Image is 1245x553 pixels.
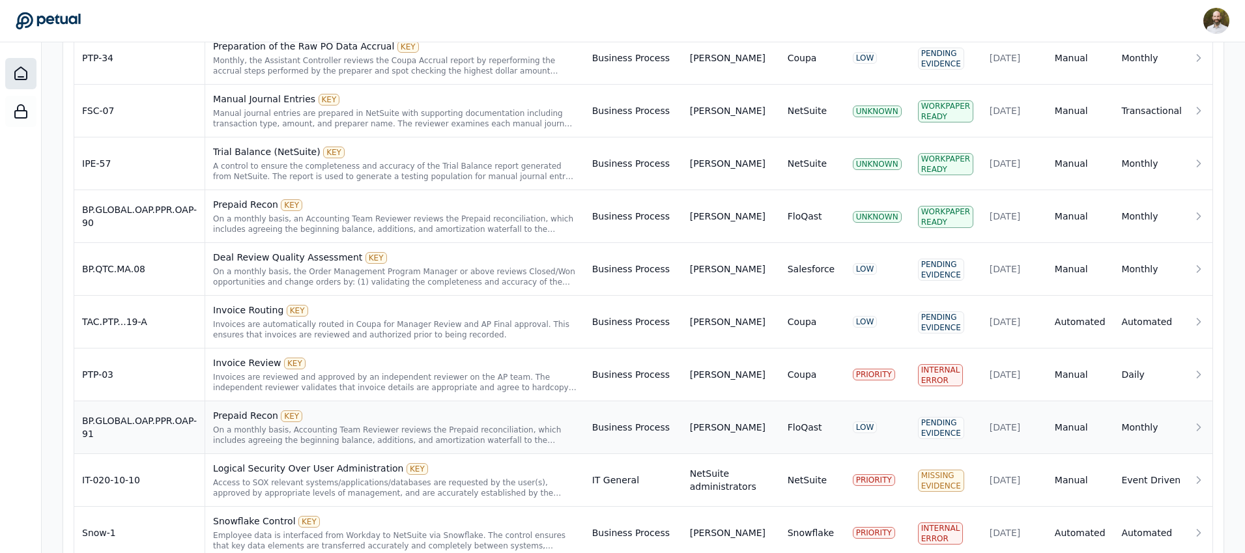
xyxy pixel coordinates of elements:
div: UNKNOWN [853,211,902,223]
td: Automated [1113,296,1190,348]
div: [PERSON_NAME] [690,315,766,328]
div: Invoice Review [213,356,577,369]
td: IPE-57 [74,137,205,190]
div: Missing Evidence [918,470,964,492]
div: KEY [284,358,306,369]
div: [DATE] [990,421,1039,434]
div: Snowflake Control [213,515,577,528]
td: Business Process [584,32,682,85]
td: FSC-07 [74,85,205,137]
td: Monthly [1113,32,1190,85]
div: NetSuite [788,157,827,170]
div: Internal Error [918,522,964,545]
div: Deal Review Quality Assessment [213,251,577,264]
div: [PERSON_NAME] [690,262,766,276]
div: Invoice Routing [213,304,577,317]
td: Business Process [584,348,682,401]
div: LOW [853,52,878,64]
div: Workpaper Ready [918,153,973,175]
td: Transactional [1113,85,1190,137]
div: PRIORITY [853,369,895,380]
td: BP.GLOBAL.OAP.PPR.OAP-91 [74,401,205,454]
div: KEY [397,41,419,53]
td: Business Process [584,296,682,348]
div: KEY [319,94,340,106]
div: [DATE] [990,104,1039,117]
div: On a monthly basis, the Order Management Program Manager or above reviews Closed/Won opportunitie... [213,266,577,287]
div: [DATE] [990,368,1039,381]
a: Dashboard [5,58,36,89]
div: PRIORITY [853,474,895,486]
div: Pending Evidence [918,48,964,70]
td: Business Process [584,85,682,137]
div: Invoices are reviewed and approved by an independent reviewer on the AP team. The independent rev... [213,372,577,393]
div: [PERSON_NAME] [690,368,766,381]
div: [PERSON_NAME] [690,210,766,223]
td: Monthly [1113,401,1190,454]
div: KEY [287,305,308,317]
td: PTP-03 [74,348,205,401]
div: [PERSON_NAME] [690,421,766,434]
td: Business Process [584,190,682,243]
div: Trial Balance (NetSuite) [213,145,577,158]
div: FloQast [788,210,822,223]
td: Daily [1113,348,1190,401]
div: Prepaid Recon [213,198,577,211]
div: Invoices are automatically routed in Coupa for Manager Review and AP Final approval. This ensures... [213,319,577,340]
div: [DATE] [990,315,1039,328]
td: PTP-34 [74,32,205,85]
div: [DATE] [990,157,1039,170]
td: Event Driven [1113,454,1190,507]
td: Business Process [584,401,682,454]
td: Manual [1047,85,1114,137]
a: SOC [5,96,36,127]
div: [DATE] [990,526,1039,539]
td: Monthly [1113,190,1190,243]
div: PRIORITY [853,527,895,539]
div: [DATE] [990,474,1039,487]
div: Prepaid Recon [213,409,577,422]
td: Monthly [1113,137,1190,190]
div: Pending Evidence [918,417,964,439]
div: Logical Security Over User Administration [213,462,577,475]
div: LOW [853,421,878,433]
div: [PERSON_NAME] [690,157,766,170]
td: TAC.PTP...19-A [74,296,205,348]
a: Go to Dashboard [16,12,81,30]
div: Access to SOX relevant systems/applications/databases are requested by the user(s), approved by a... [213,477,577,498]
div: Preparation of the Raw PO Data Accrual [213,40,577,53]
div: KEY [323,147,345,158]
td: Business Process [584,243,682,296]
div: Coupa [788,51,817,64]
div: LOW [853,316,878,328]
td: IT General [584,454,682,507]
div: KEY [365,252,387,264]
div: [PERSON_NAME] [690,51,766,64]
div: UNKNOWN [853,158,902,170]
td: Automated [1047,296,1114,348]
div: FloQast [788,421,822,434]
div: Manual Journal Entries [213,92,577,106]
div: Salesforce [788,262,835,276]
td: Manual [1047,32,1114,85]
div: NetSuite [788,104,827,117]
img: David Coulombe [1203,8,1229,34]
div: Workpaper Ready [918,206,973,228]
td: Monthly [1113,243,1190,296]
div: Monthly, the Assistant Controller reviews the Coupa Accrual report by reperforming the accrual st... [213,55,577,76]
td: Manual [1047,454,1114,507]
div: Employee data is interfaced from Workday to NetSuite via Snowflake. The control ensures that key ... [213,530,577,551]
div: LOW [853,263,878,275]
div: KEY [281,199,302,211]
td: Manual [1047,137,1114,190]
div: NetSuite administrators [690,467,772,493]
td: BP.GLOBAL.OAP.PPR.OAP-90 [74,190,205,243]
td: IT-020-10-10 [74,454,205,507]
div: KEY [281,410,302,422]
div: [DATE] [990,210,1039,223]
div: Pending Evidence [918,259,964,281]
div: Snowflake [788,526,834,539]
div: [DATE] [990,51,1039,64]
div: On a monthly basis, an Accounting Team Reviewer reviews the Prepaid reconciliation, which include... [213,214,577,234]
div: Coupa [788,368,817,381]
